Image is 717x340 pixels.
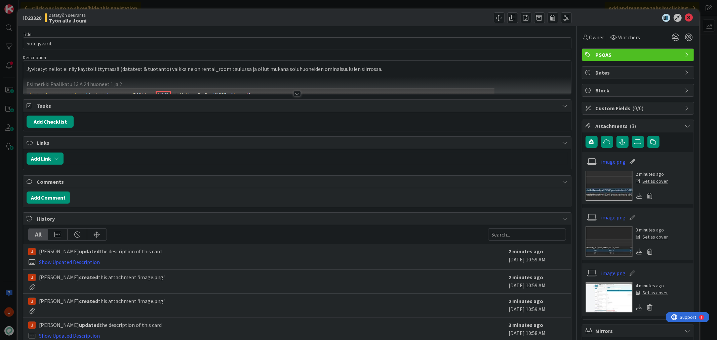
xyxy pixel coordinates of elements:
span: ID [23,14,41,22]
span: [PERSON_NAME] the description of this card [39,321,162,329]
div: [DATE] 10:59 AM [509,297,566,314]
div: 2 minutes ago [636,171,668,178]
span: ( 0/0 ) [633,105,644,112]
a: image.png [601,269,626,277]
p: Jyvitetyt neliöt ei näy käyttöliittymässä (datatest & tuotanto) vaikka ne on rental_room taulussa... [27,65,567,73]
label: Title [23,31,32,37]
b: 3 minutes ago [509,322,544,328]
img: JM [28,274,36,281]
div: All [29,229,48,240]
span: [PERSON_NAME] this attachment 'image.png' [39,273,165,281]
b: 2 minutes ago [509,274,544,281]
button: Add Checklist [27,116,74,128]
b: 2 minutes ago [509,298,544,304]
button: Add Comment [27,192,70,204]
span: History [37,215,559,223]
a: Show Updated Description [39,259,100,265]
a: image.png [601,213,626,221]
span: Links [37,139,559,147]
span: [PERSON_NAME] the description of this card [39,247,162,255]
b: updated [79,322,99,328]
span: Tasks [37,102,559,110]
a: Show Updated Description [39,332,100,339]
b: created [79,298,98,304]
div: [DATE] 10:58 AM [509,321,566,340]
img: JM [28,248,36,255]
span: Owner [589,33,604,41]
span: Block [596,86,682,94]
span: Mirrors [596,327,682,335]
span: [PERSON_NAME] this attachment 'image.png' [39,297,165,305]
input: type card name here... [23,37,571,49]
a: image.png [601,158,626,166]
input: Search... [488,228,566,241]
span: Support [14,1,31,9]
b: Työn alla Jouni [49,18,86,23]
div: Set as cover [636,233,668,241]
span: Watchers [619,33,640,41]
div: Download [636,303,643,312]
img: JM [28,322,36,329]
div: Set as cover [636,178,668,185]
b: created [79,274,98,281]
span: PSOAS [596,51,682,59]
div: 4 minutes ago [636,282,668,289]
div: Set as cover [636,289,668,296]
div: 3 minutes ago [636,226,668,233]
b: updated [79,248,99,255]
b: 2 minutes ago [509,248,544,255]
button: Add Link [27,153,64,165]
b: 23320 [28,14,41,21]
div: Download [636,192,643,200]
span: Attachments [596,122,682,130]
div: [DATE] 10:59 AM [509,247,566,266]
span: Description [23,54,46,60]
span: Comments [37,178,559,186]
span: Custom Fields [596,104,682,112]
div: Download [636,247,643,256]
div: 1 [35,3,37,8]
span: ( 3 ) [630,123,636,129]
img: JM [28,298,36,305]
span: Datatyön seuranta [49,12,86,18]
span: Dates [596,69,682,77]
div: [DATE] 10:59 AM [509,273,566,290]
